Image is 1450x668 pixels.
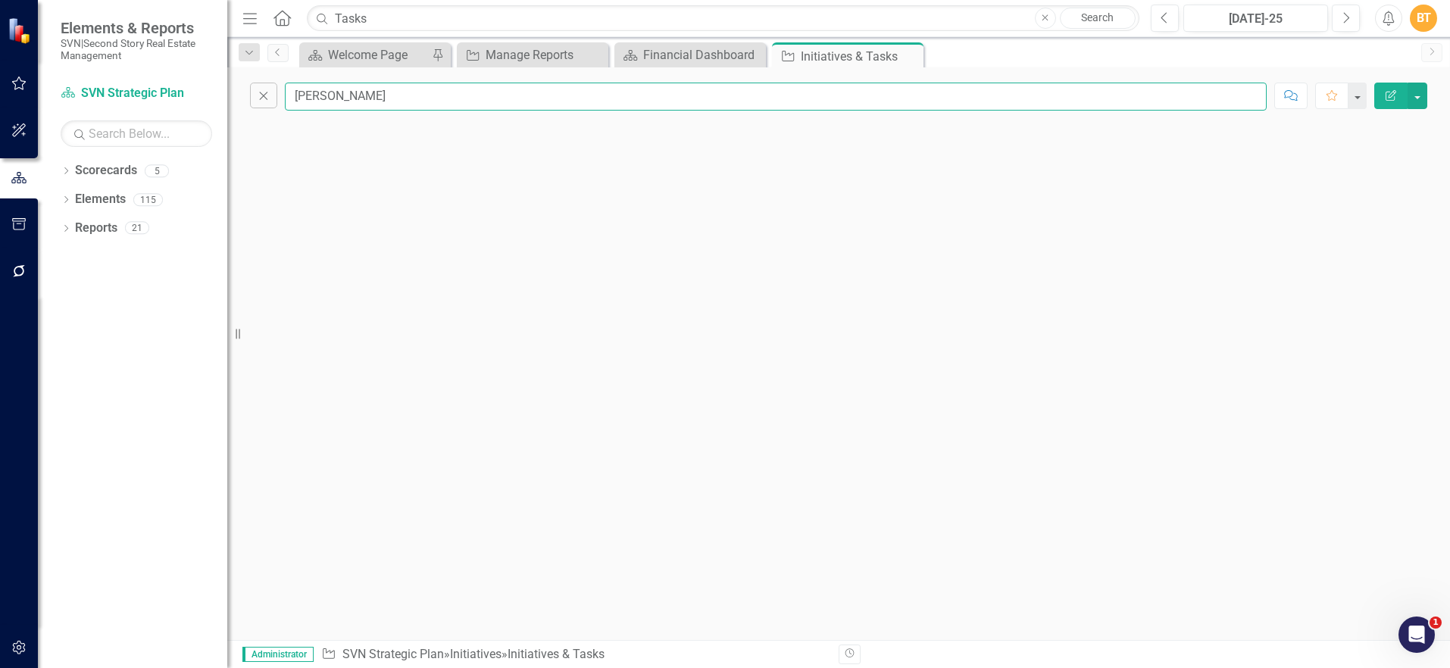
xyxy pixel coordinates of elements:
[1430,616,1442,629] span: 1
[61,19,212,37] span: Elements & Reports
[75,220,117,237] a: Reports
[1398,616,1435,653] iframe: Intercom live chat
[61,120,212,147] input: Search Below...
[486,45,605,64] div: Manage Reports
[328,45,428,64] div: Welcome Page
[643,45,762,64] div: Financial Dashboard
[145,164,169,177] div: 5
[61,37,212,62] small: SVN|Second Story Real Estate Management
[1189,10,1323,28] div: [DATE]-25
[8,17,34,44] img: ClearPoint Strategy
[133,193,163,206] div: 115
[801,47,920,66] div: Initiatives & Tasks
[242,647,314,662] span: Administrator
[125,222,149,235] div: 21
[1060,8,1136,29] a: Search
[1410,5,1437,32] button: BT
[321,646,827,663] div: » »
[303,45,428,64] a: Welcome Page
[285,83,1267,111] input: Find in Initiatives & Tasks...
[75,162,137,179] a: Scorecards
[508,647,605,661] div: Initiatives & Tasks
[461,45,605,64] a: Manage Reports
[342,647,444,661] a: SVN Strategic Plan
[618,45,762,64] a: Financial Dashboard
[61,85,212,102] a: SVN Strategic Plan
[1183,5,1328,32] button: [DATE]-25
[75,191,126,208] a: Elements
[307,5,1139,32] input: Search ClearPoint...
[450,647,502,661] a: Initiatives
